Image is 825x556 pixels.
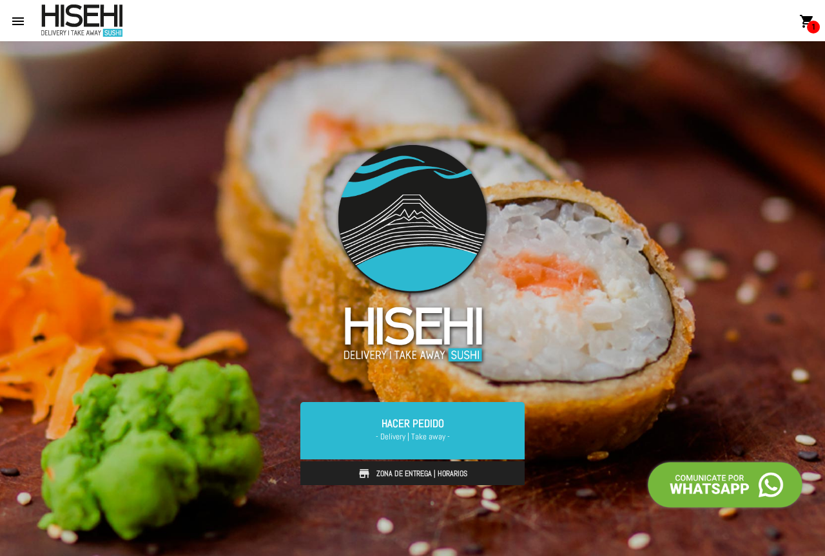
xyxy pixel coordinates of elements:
[794,8,820,34] button: 1
[10,14,26,29] mat-icon: menu
[325,131,500,377] img: logo-slider3.png
[807,21,820,34] span: 1
[300,461,525,486] a: Zona de Entrega | Horarios
[300,402,525,459] a: Hacer Pedido
[645,459,806,511] img: call-whatsapp.png
[799,14,815,29] mat-icon: shopping_cart
[358,467,371,480] img: store.svg
[316,430,509,443] span: - Delivery | Take away -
